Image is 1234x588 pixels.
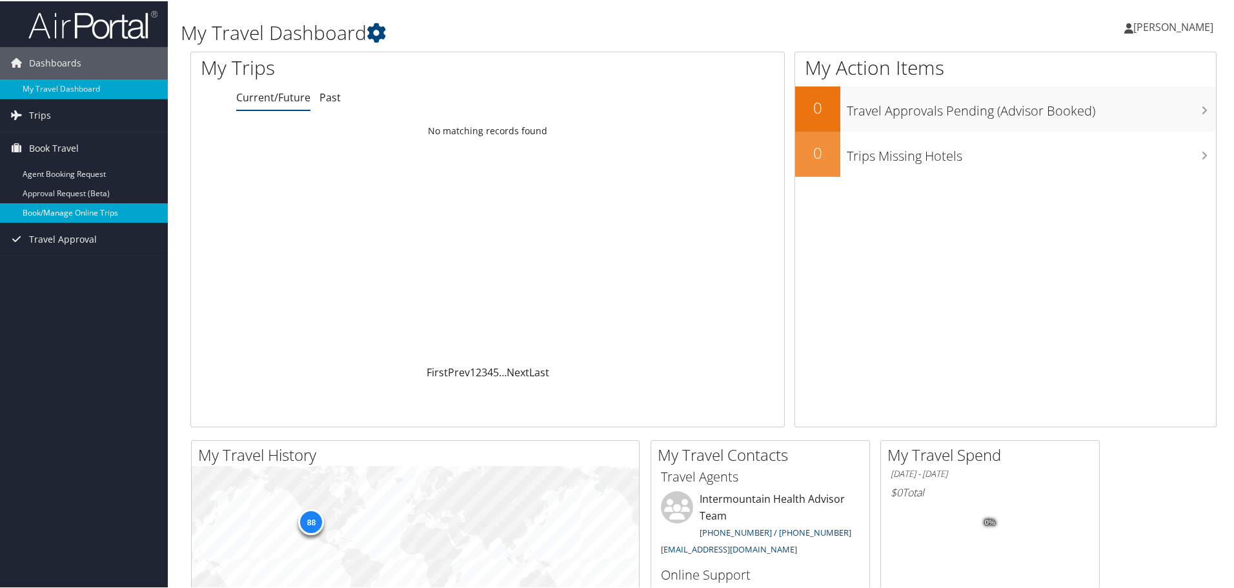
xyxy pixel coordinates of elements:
[795,141,840,163] h2: 0
[658,443,869,465] h2: My Travel Contacts
[847,94,1216,119] h3: Travel Approvals Pending (Advisor Booked)
[529,364,549,378] a: Last
[661,542,797,554] a: [EMAIL_ADDRESS][DOMAIN_NAME]
[1124,6,1226,45] a: [PERSON_NAME]
[198,443,639,465] h2: My Travel History
[795,130,1216,176] a: 0Trips Missing Hotels
[448,364,470,378] a: Prev
[181,18,878,45] h1: My Travel Dashboard
[29,46,81,78] span: Dashboards
[29,131,79,163] span: Book Travel
[700,525,851,537] a: [PHONE_NUMBER] / [PHONE_NUMBER]
[661,467,860,485] h3: Travel Agents
[795,96,840,117] h2: 0
[28,8,157,39] img: airportal-logo.png
[476,364,481,378] a: 2
[298,508,324,534] div: 88
[236,89,310,103] a: Current/Future
[661,565,860,583] h3: Online Support
[201,53,527,80] h1: My Trips
[191,118,784,141] td: No matching records found
[499,364,507,378] span: …
[481,364,487,378] a: 3
[887,443,1099,465] h2: My Travel Spend
[29,222,97,254] span: Travel Approval
[985,518,995,525] tspan: 0%
[493,364,499,378] a: 5
[654,490,866,559] li: Intermountain Health Advisor Team
[891,484,1089,498] h6: Total
[427,364,448,378] a: First
[891,467,1089,479] h6: [DATE] - [DATE]
[507,364,529,378] a: Next
[795,53,1216,80] h1: My Action Items
[847,139,1216,164] h3: Trips Missing Hotels
[29,98,51,130] span: Trips
[891,484,902,498] span: $0
[1133,19,1213,33] span: [PERSON_NAME]
[319,89,341,103] a: Past
[487,364,493,378] a: 4
[470,364,476,378] a: 1
[795,85,1216,130] a: 0Travel Approvals Pending (Advisor Booked)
